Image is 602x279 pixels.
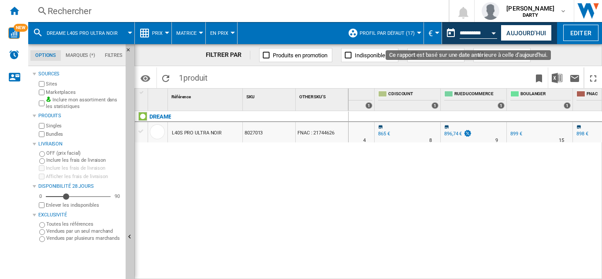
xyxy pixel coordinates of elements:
[487,52,522,59] span: Baisse de prix
[454,91,505,98] span: RUEDUCOMMERCE
[39,236,45,242] input: Vendues par plusieurs marchands
[46,157,122,164] label: Inclure les frais de livraison
[175,67,212,86] span: 1
[46,235,122,242] label: Vendues par plusieurs marchands
[38,112,122,119] div: Produits
[137,70,154,86] button: Options
[38,141,122,148] div: Livraison
[149,112,171,122] div: Cliquez pour filtrer sur cette marque
[170,89,242,102] div: Référence Sort None
[46,131,122,138] label: Bundles
[39,131,45,137] input: Bundles
[112,193,122,200] div: 90
[39,165,45,171] input: Inclure les frais de livraison
[444,131,462,137] div: 896,74 €
[473,48,531,62] button: Baisse de prix
[61,50,100,61] md-tab-item: Marques (*)
[126,44,136,60] button: Masquer
[463,130,472,137] img: promotionV3.png
[355,52,385,59] span: Indisponible
[442,24,460,42] button: md-calendar
[39,98,45,109] input: Inclure mon assortiment dans les statistiques
[171,94,191,99] span: Référence
[46,165,122,171] label: Inclure les frais de livraison
[176,22,201,44] div: Matrice
[360,22,419,44] button: Profil par défaut (17)
[377,130,390,138] div: 865 €
[548,67,566,88] button: Télécharger au format Excel
[14,24,28,32] span: NEW
[47,30,118,36] span: DREAME L40S PRO ULTRA NOIR
[509,89,572,111] div: BOULANGER 1 offers sold by BOULANGER
[482,2,499,20] img: profile.jpg
[152,30,163,36] span: Prix
[39,229,45,235] input: Vendues par un seul marchand
[46,202,122,208] label: Enlever les indisponibles
[39,158,45,164] input: Inclure les frais de livraison
[170,89,242,102] div: Sort None
[365,102,372,109] div: 1 offers sold by DARTY
[9,49,19,60] img: alerts-logo.svg
[424,22,442,44] md-menu: Currency
[348,22,419,44] div: Profil par défaut (17)
[363,136,366,145] div: Délai de livraison : 4 jours
[552,73,562,83] img: excel-24x24.png
[297,89,348,102] div: OTHER SKU'S Sort None
[46,228,122,234] label: Vendues par un seul marchand
[210,22,233,44] button: En Prix
[501,25,552,41] button: Aujourd'hui
[407,48,465,62] button: Hausse de prix
[46,123,122,129] label: Singles
[428,29,433,38] span: €
[509,130,522,138] div: 899 €
[520,91,571,98] span: BOULANGER
[150,89,167,102] div: Sort None
[157,67,175,88] button: Recharger
[495,136,498,145] div: Délai de livraison : 9 jours
[30,50,61,61] md-tab-item: Options
[39,174,45,179] input: Afficher les frais de livraison
[341,48,398,62] button: Indisponible
[243,122,295,142] div: 8027013
[563,25,598,41] button: Editer
[245,89,295,102] div: SKU Sort None
[38,212,122,219] div: Exclusivité
[564,102,571,109] div: 1 offers sold by BOULANGER
[39,202,45,208] input: Afficher les frais de livraison
[39,222,45,228] input: Toutes les références
[172,123,222,143] div: L40S PRO ULTRA NOIR
[246,94,255,99] span: SKU
[442,89,506,111] div: RUEDUCOMMERCE 1 offers sold by RUEDUCOMMERCE
[46,192,111,201] md-slider: Disponibilité
[510,131,522,137] div: 899 €
[576,131,588,137] div: 898 €
[443,130,472,138] div: 896,74 €
[245,89,295,102] div: Sort None
[100,50,127,61] md-tab-item: Filtres
[39,81,45,87] input: Sites
[486,24,502,40] button: Open calendar
[46,150,122,156] label: OFF (prix facial)
[429,136,432,145] div: Délai de livraison : 8 jours
[530,67,548,88] button: Créer un favoris
[48,5,426,17] div: Rechercher
[428,22,437,44] button: €
[39,151,45,157] input: OFF (prix facial)
[388,91,438,98] span: CDISCOUNT
[47,22,126,44] button: DREAME L40S PRO ULTRA NOIR
[39,123,45,129] input: Singles
[299,94,326,99] span: OTHER SKU'S
[210,30,228,36] span: En Prix
[183,73,208,82] span: produit
[584,67,602,88] button: Plein écran
[46,97,122,110] label: Inclure mon assortiment dans les statistiques
[523,12,539,18] b: DARTY
[206,51,251,60] div: FILTRER PAR
[273,52,327,59] span: Produits en promotion
[559,136,564,145] div: Délai de livraison : 15 jours
[176,30,197,36] span: Matrice
[378,131,390,137] div: 865 €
